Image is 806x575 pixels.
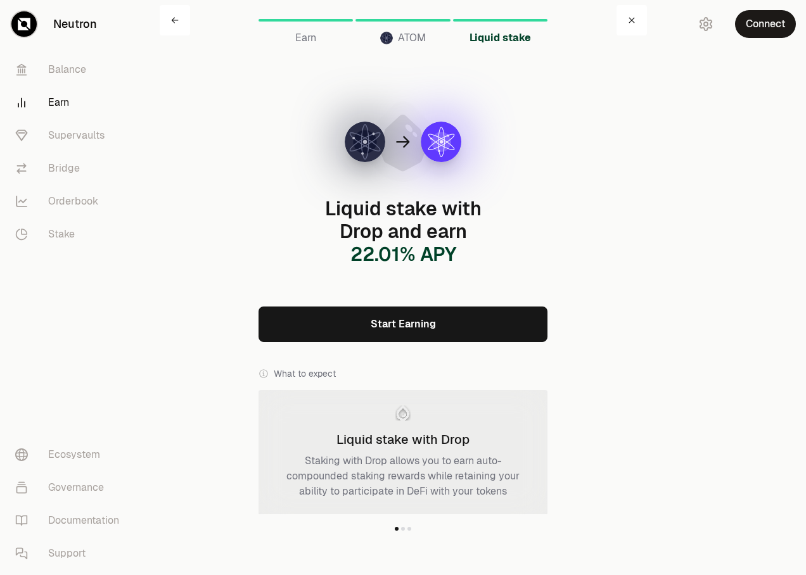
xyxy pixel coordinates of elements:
a: Ecosystem [5,438,137,471]
img: ATOM [380,32,393,44]
span: ATOM [398,30,426,46]
span: 22.01 % APY [350,242,456,267]
a: Supervaults [5,119,137,152]
a: Orderbook [5,185,137,218]
span: Earn [295,30,316,46]
span: Liquid stake with Drop and earn [325,196,482,267]
a: Earn [5,86,137,119]
img: dATOM [421,122,461,162]
a: Documentation [5,504,137,537]
a: Bridge [5,152,137,185]
div: Liquid stake with Drop [336,431,470,448]
div: What to expect [259,357,547,390]
a: Balance [5,53,137,86]
button: Connect [735,10,796,38]
a: Support [5,537,137,570]
a: Earn [259,5,353,35]
a: Stake [5,218,137,251]
a: ATOMATOM [355,5,450,35]
span: Liquid stake [470,30,531,46]
img: ATOM [345,122,385,162]
a: Start Earning [259,306,547,342]
div: Staking with Drop allows you to earn auto-compounded staking rewards while retaining your ability... [274,453,532,499]
a: Governance [5,471,137,504]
